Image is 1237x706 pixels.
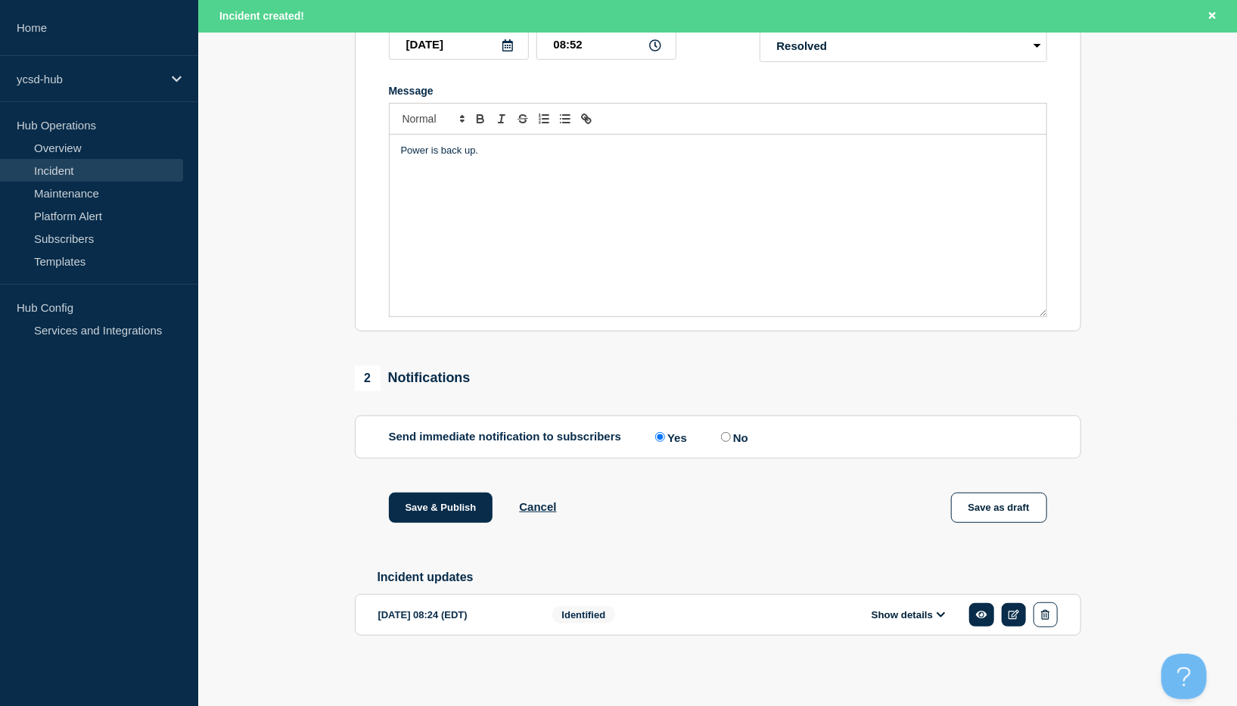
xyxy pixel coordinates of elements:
button: Cancel [519,500,556,513]
p: Send immediate notification to subscribers [389,430,622,444]
span: Identified [552,606,616,624]
div: Send immediate notification to subscribers [389,430,1047,444]
button: Toggle bulleted list [555,110,576,128]
button: Toggle ordered list [533,110,555,128]
button: Save & Publish [389,493,493,523]
button: Show details [867,608,950,621]
h2: Incident updates [378,571,1081,584]
button: Save as draft [951,493,1047,523]
input: No [721,432,731,442]
span: Font size [396,110,470,128]
select: Incident type [760,29,1047,62]
iframe: Help Scout Beacon - Open [1161,654,1207,699]
button: Toggle italic text [491,110,512,128]
button: Toggle strikethrough text [512,110,533,128]
button: Toggle link [576,110,597,128]
div: Message [389,85,1047,97]
div: Message [390,135,1046,316]
div: [DATE] 08:24 (EDT) [378,602,530,627]
p: Power is back up. [401,144,1035,157]
button: Close banner [1203,8,1222,25]
p: ycsd-hub [17,73,162,86]
label: No [717,430,748,444]
span: 2 [355,365,381,391]
input: Yes [655,432,665,442]
input: HH:MM [536,29,676,60]
div: Notifications [355,365,471,391]
span: Incident created! [219,10,304,22]
input: YYYY-MM-DD [389,29,529,60]
button: Toggle bold text [470,110,491,128]
label: Yes [651,430,687,444]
